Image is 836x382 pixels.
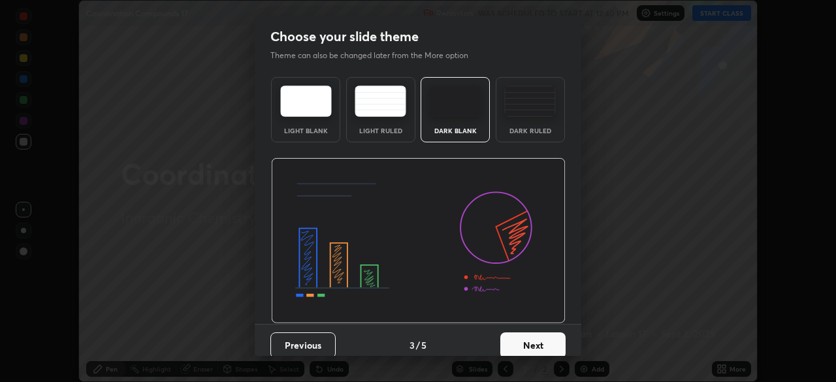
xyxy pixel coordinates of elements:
h2: Choose your slide theme [270,28,419,45]
button: Previous [270,332,336,358]
h4: 5 [421,338,426,352]
img: darkTheme.f0cc69e5.svg [430,86,481,117]
img: darkThemeBanner.d06ce4a2.svg [271,158,566,324]
div: Light Blank [280,127,332,134]
img: lightTheme.e5ed3b09.svg [280,86,332,117]
div: Dark Ruled [504,127,556,134]
h4: / [416,338,420,352]
div: Light Ruled [355,127,407,134]
div: Dark Blank [429,127,481,134]
img: lightRuledTheme.5fabf969.svg [355,86,406,117]
button: Next [500,332,566,358]
img: darkRuledTheme.de295e13.svg [504,86,556,117]
p: Theme can also be changed later from the More option [270,50,482,61]
h4: 3 [410,338,415,352]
